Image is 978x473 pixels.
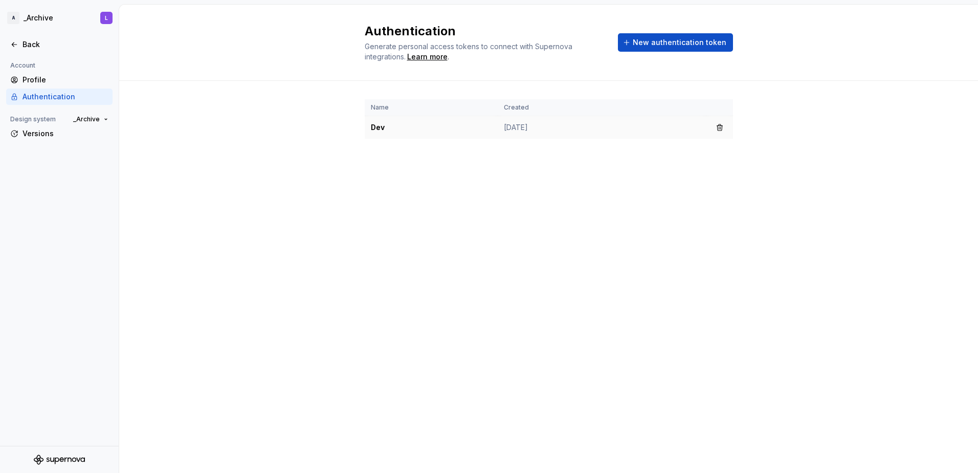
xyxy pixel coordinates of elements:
[24,13,53,23] div: _Archive
[73,115,100,123] span: _Archive
[6,36,113,53] a: Back
[633,37,726,48] span: New authentication token
[365,23,606,39] h2: Authentication
[6,59,39,72] div: Account
[498,99,706,116] th: Created
[23,128,108,139] div: Versions
[34,455,85,465] svg: Supernova Logo
[2,7,117,29] button: A_ArchiveL
[6,113,60,125] div: Design system
[365,42,574,61] span: Generate personal access tokens to connect with Supernova integrations.
[365,116,498,139] td: Dev
[407,52,448,62] a: Learn more
[105,14,108,22] div: L
[23,39,108,50] div: Back
[498,116,706,139] td: [DATE]
[6,125,113,142] a: Versions
[7,12,19,24] div: A
[6,72,113,88] a: Profile
[23,75,108,85] div: Profile
[365,99,498,116] th: Name
[6,89,113,105] a: Authentication
[406,53,449,61] span: .
[23,92,108,102] div: Authentication
[618,33,733,52] button: New authentication token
